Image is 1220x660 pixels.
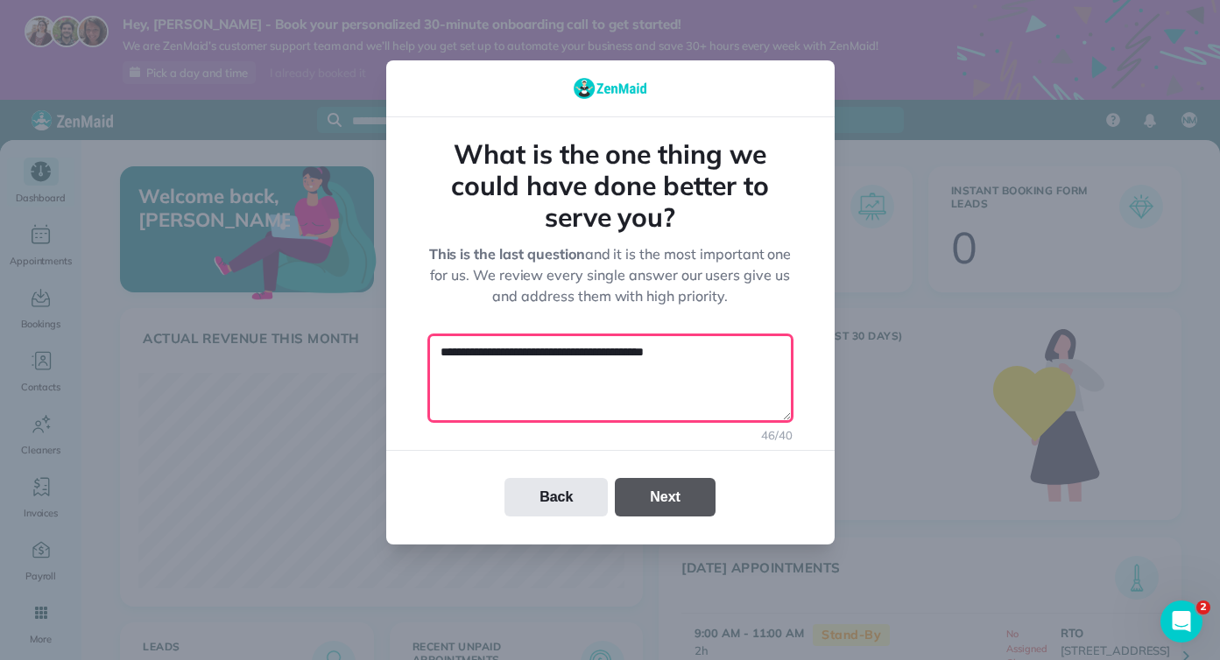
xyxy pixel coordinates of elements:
img: Logo [574,78,645,99]
span: 2 [1196,600,1210,614]
p: and it is the most important one for us. We review every single answer our users give us and addr... [428,243,793,306]
h1: What is the one thing we could have done better to serve you? [428,138,793,233]
button: Next [615,478,716,516]
span: 46 [761,428,775,442]
span: 40 [779,428,793,442]
p: / [761,429,793,442]
iframe: Intercom live chat [1160,600,1202,642]
button: Back [504,478,608,516]
strong: This is the last question [429,245,585,263]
